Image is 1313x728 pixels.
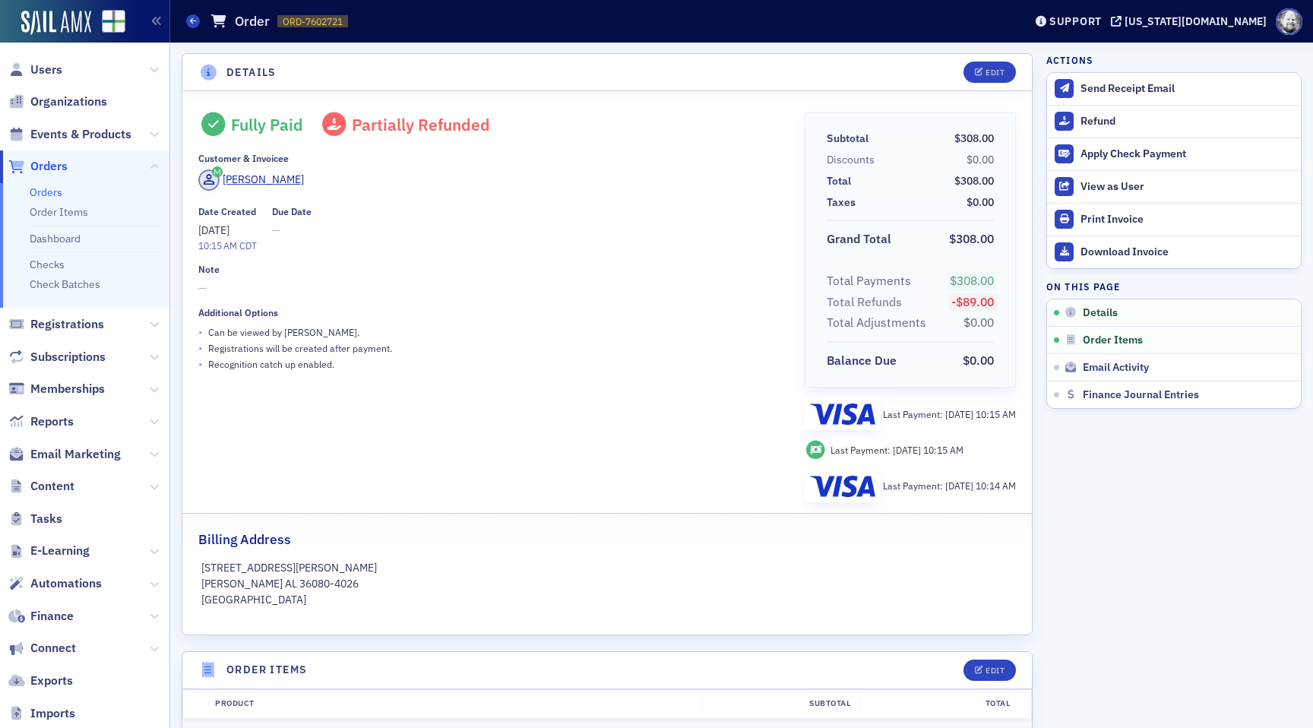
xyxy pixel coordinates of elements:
[1080,115,1293,128] div: Refund
[945,408,976,420] span: [DATE]
[1046,53,1093,67] h4: Actions
[1083,388,1199,402] span: Finance Journal Entries
[237,239,257,252] span: CDT
[8,673,73,689] a: Exports
[8,158,68,175] a: Orders
[30,446,121,463] span: Email Marketing
[967,153,994,166] span: $0.00
[8,446,121,463] a: Email Marketing
[1080,180,1293,194] div: View as User
[30,705,75,722] span: Imports
[1047,236,1301,268] a: Download Invoice
[198,169,304,191] a: [PERSON_NAME]
[30,608,74,625] span: Finance
[283,15,343,28] span: ORD-7602721
[831,443,963,457] div: Last Payment:
[1047,203,1301,236] a: Print Invoice
[30,93,107,110] span: Organizations
[810,476,875,497] img: visa
[198,280,783,296] span: —
[1276,8,1302,35] span: Profile
[950,273,994,288] span: $308.00
[1080,245,1293,259] div: Download Invoice
[198,356,203,372] span: •
[30,673,73,689] span: Exports
[30,349,106,366] span: Subscriptions
[226,662,307,678] h4: Order Items
[827,131,874,147] span: Subtotal
[8,705,75,722] a: Imports
[30,205,88,219] a: Order Items
[1080,82,1293,96] div: Send Receipt Email
[954,174,994,188] span: $308.00
[231,115,303,135] div: Fully Paid
[883,479,1016,492] div: Last Payment:
[1047,73,1301,105] button: Send Receipt Email
[272,206,312,217] div: Due Date
[949,231,994,246] span: $308.00
[827,195,856,210] div: Taxes
[986,68,1005,77] div: Edit
[102,10,125,33] img: SailAMX
[1047,170,1301,203] button: View as User
[198,324,203,340] span: •
[8,575,102,592] a: Automations
[893,444,923,456] span: [DATE]
[1046,280,1302,293] h4: On this page
[201,576,1014,592] p: [PERSON_NAME] AL 36080-4026
[986,666,1005,675] div: Edit
[827,272,911,290] div: Total Payments
[1080,147,1293,161] div: Apply Check Payment
[8,316,104,333] a: Registrations
[8,381,105,397] a: Memberships
[30,381,105,397] span: Memberships
[30,413,74,430] span: Reports
[963,62,1016,83] button: Edit
[827,173,851,189] div: Total
[226,65,277,81] h4: Details
[1125,14,1267,28] div: [US_STATE][DOMAIN_NAME]
[1080,213,1293,226] div: Print Invoice
[951,294,994,309] span: -$89.00
[827,173,856,189] span: Total
[883,407,1016,421] div: Last Payment:
[8,640,76,657] a: Connect
[198,153,289,164] div: Customer & Invoicee
[223,172,304,188] div: [PERSON_NAME]
[198,223,229,237] span: [DATE]
[1083,361,1149,375] span: Email Activity
[963,315,994,330] span: $0.00
[827,314,926,332] div: Total Adjustments
[954,131,994,145] span: $308.00
[827,152,880,168] span: Discounts
[701,698,861,710] div: Subtotal
[1111,16,1272,27] button: [US_STATE][DOMAIN_NAME]
[976,480,1016,492] span: 10:14 AM
[21,11,91,35] img: SailAMX
[30,478,74,495] span: Content
[8,478,74,495] a: Content
[8,93,107,110] a: Organizations
[827,293,902,312] div: Total Refunds
[30,62,62,78] span: Users
[923,444,963,456] span: 10:15 AM
[235,12,270,30] h1: Order
[827,131,868,147] div: Subtotal
[30,277,100,291] a: Check Batches
[30,575,102,592] span: Automations
[30,316,104,333] span: Registrations
[945,480,976,492] span: [DATE]
[198,206,256,217] div: Date Created
[827,272,916,290] span: Total Payments
[198,530,291,549] h2: Billing Address
[861,698,1020,710] div: Total
[1083,334,1143,347] span: Order Items
[30,126,131,143] span: Events & Products
[1049,14,1102,28] div: Support
[8,511,62,527] a: Tasks
[201,592,1014,608] p: [GEOGRAPHIC_DATA]
[30,258,65,271] a: Checks
[1047,138,1301,170] button: Apply Check Payment
[8,543,90,559] a: E-Learning
[201,560,1014,576] p: [STREET_ADDRESS][PERSON_NAME]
